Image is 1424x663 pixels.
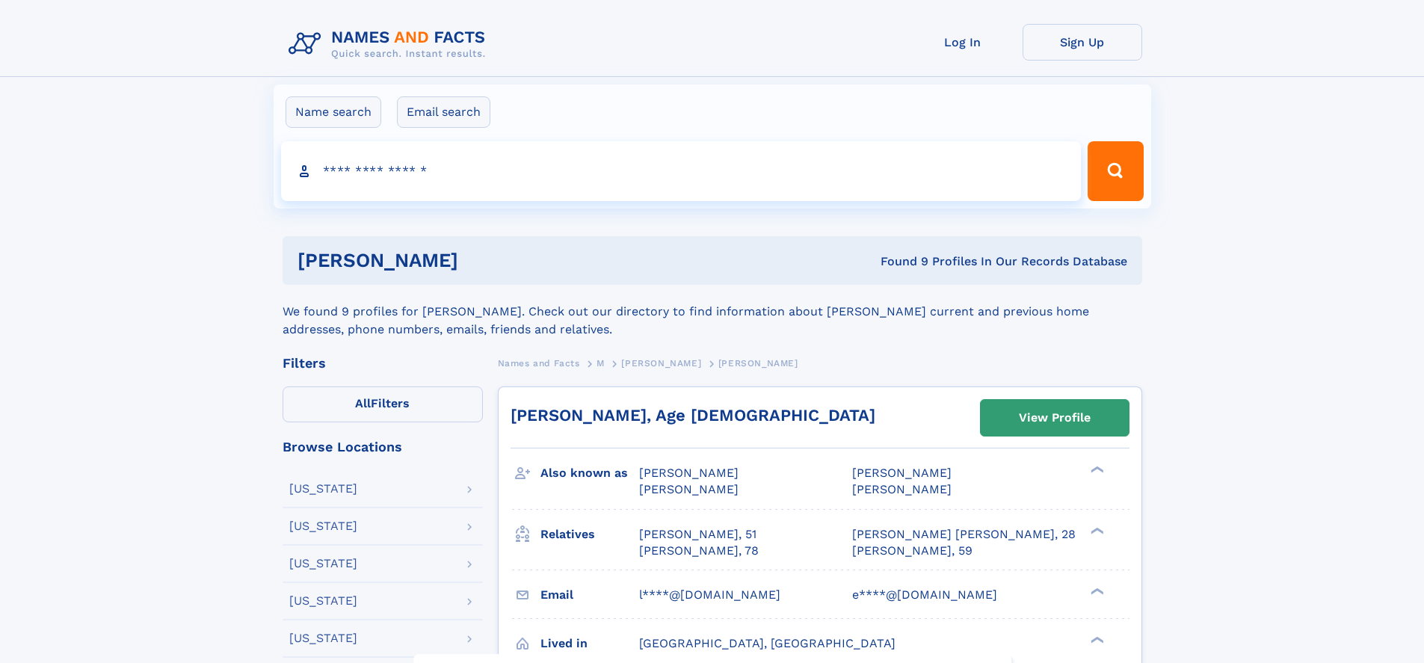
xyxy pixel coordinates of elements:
span: [PERSON_NAME] [852,482,952,496]
span: [GEOGRAPHIC_DATA], [GEOGRAPHIC_DATA] [639,636,896,650]
h3: Lived in [540,631,639,656]
div: [US_STATE] [289,483,357,495]
a: Names and Facts [498,354,580,372]
a: M [597,354,605,372]
label: Email search [397,96,490,128]
div: ❯ [1087,635,1105,644]
div: [US_STATE] [289,595,357,607]
a: [PERSON_NAME] [PERSON_NAME], 28 [852,526,1076,543]
label: Name search [286,96,381,128]
div: [US_STATE] [289,520,357,532]
div: We found 9 profiles for [PERSON_NAME]. Check out our directory to find information about [PERSON_... [283,285,1142,339]
span: All [355,396,371,410]
a: [PERSON_NAME], 59 [852,543,973,559]
span: [PERSON_NAME] [852,466,952,480]
h3: Relatives [540,522,639,547]
h3: Email [540,582,639,608]
div: Browse Locations [283,440,483,454]
h1: [PERSON_NAME] [298,251,670,270]
h3: Also known as [540,460,639,486]
div: ❯ [1087,525,1105,535]
a: [PERSON_NAME], 78 [639,543,759,559]
div: [US_STATE] [289,632,357,644]
span: [PERSON_NAME] [639,482,739,496]
button: Search Button [1088,141,1143,201]
a: Sign Up [1023,24,1142,61]
div: ❯ [1087,465,1105,475]
span: [PERSON_NAME] [639,466,739,480]
div: Filters [283,357,483,370]
input: search input [281,141,1082,201]
div: Found 9 Profiles In Our Records Database [669,253,1127,270]
span: [PERSON_NAME] [621,358,701,368]
a: Log In [903,24,1023,61]
img: Logo Names and Facts [283,24,498,64]
div: [US_STATE] [289,558,357,570]
span: M [597,358,605,368]
a: [PERSON_NAME] [621,354,701,372]
span: [PERSON_NAME] [718,358,798,368]
a: [PERSON_NAME], 51 [639,526,756,543]
a: [PERSON_NAME], Age [DEMOGRAPHIC_DATA] [511,406,875,425]
div: View Profile [1019,401,1091,435]
a: View Profile [981,400,1129,436]
div: ❯ [1087,586,1105,596]
label: Filters [283,386,483,422]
